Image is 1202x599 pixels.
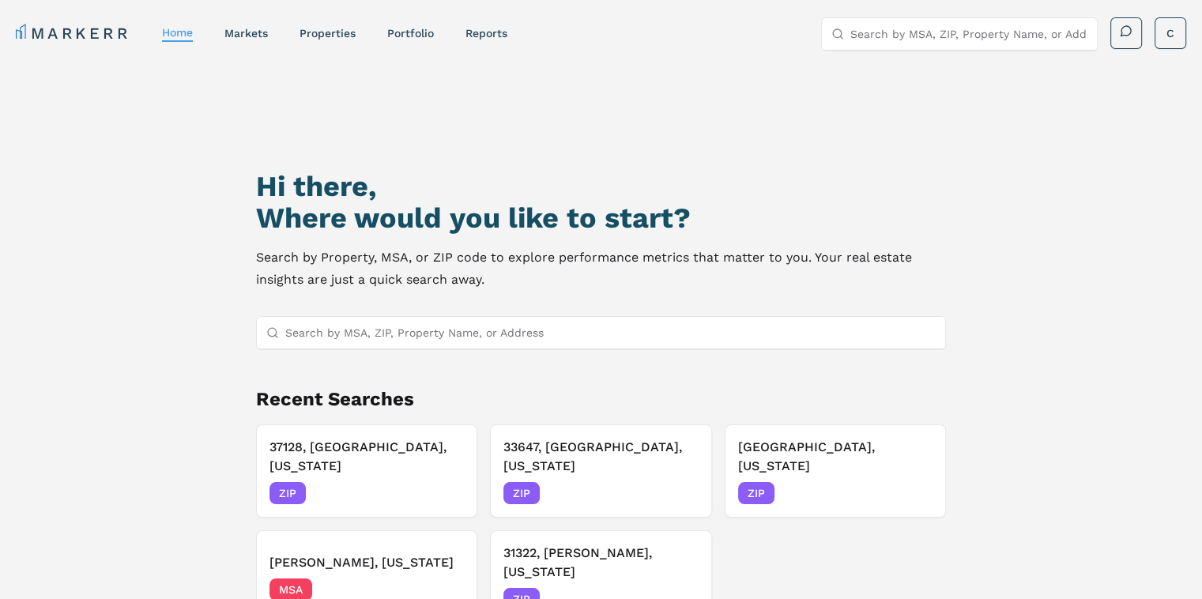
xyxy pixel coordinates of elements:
[738,438,933,476] h3: [GEOGRAPHIC_DATA], [US_STATE]
[256,386,946,412] h2: Recent Searches
[428,485,464,501] span: [DATE]
[503,482,540,504] span: ZIP
[387,27,434,40] a: Portfolio
[285,317,936,348] input: Search by MSA, ZIP, Property Name, or Address
[256,247,946,291] p: Search by Property, MSA, or ZIP code to explore performance metrics that matter to you. Your real...
[738,482,774,504] span: ZIP
[503,438,698,476] h3: 33647, [GEOGRAPHIC_DATA], [US_STATE]
[663,485,699,501] span: [DATE]
[850,18,1087,50] input: Search by MSA, ZIP, Property Name, or Address
[503,544,698,582] h3: 31322, [PERSON_NAME], [US_STATE]
[256,171,946,202] h1: Hi there,
[269,438,464,476] h3: 37128, [GEOGRAPHIC_DATA], [US_STATE]
[162,26,193,39] a: home
[256,424,477,518] button: Remove 37128, Murfreesboro, Tennessee37128, [GEOGRAPHIC_DATA], [US_STATE]ZIP[DATE]
[16,22,130,44] a: MARKERR
[269,553,464,572] h3: [PERSON_NAME], [US_STATE]
[490,424,711,518] button: Remove 33647, Tampa, Florida33647, [GEOGRAPHIC_DATA], [US_STATE]ZIP[DATE]
[725,424,946,518] button: Remove 29910, Bluffton, South Carolina[GEOGRAPHIC_DATA], [US_STATE]ZIP[DATE]
[224,27,268,40] a: markets
[256,202,946,234] h2: Where would you like to start?
[1155,17,1186,49] button: C
[465,27,507,40] a: reports
[1166,25,1174,41] span: C
[428,582,464,597] span: [DATE]
[300,27,356,40] a: properties
[269,482,306,504] span: ZIP
[897,485,933,501] span: [DATE]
